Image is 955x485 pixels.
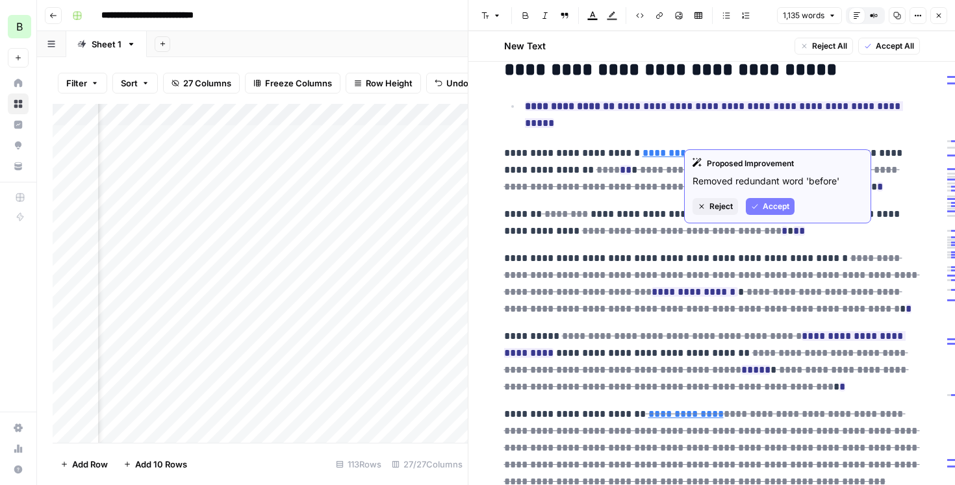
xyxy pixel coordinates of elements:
[8,135,29,156] a: Opportunities
[72,458,108,471] span: Add Row
[387,454,468,475] div: 27/27 Columns
[346,73,421,93] button: Row Height
[8,114,29,135] a: Insights
[331,454,387,475] div: 113 Rows
[366,77,413,90] span: Row Height
[8,156,29,177] a: Your Data
[116,454,195,475] button: Add 10 Rows
[763,201,789,212] span: Accept
[66,77,87,90] span: Filter
[16,19,23,34] span: B
[163,73,240,93] button: 27 Columns
[135,458,187,471] span: Add 10 Rows
[8,10,29,43] button: Workspace: Blindspot
[183,77,231,90] span: 27 Columns
[446,77,468,90] span: Undo
[66,31,147,57] a: Sheet 1
[8,73,29,93] a: Home
[8,438,29,459] a: Usage
[693,198,738,215] button: Reject
[783,10,824,21] span: 1,135 words
[265,77,332,90] span: Freeze Columns
[121,77,138,90] span: Sort
[426,73,477,93] button: Undo
[858,38,920,55] button: Accept All
[795,38,853,55] button: Reject All
[245,73,340,93] button: Freeze Columns
[112,73,158,93] button: Sort
[8,417,29,438] a: Settings
[8,459,29,480] button: Help + Support
[8,93,29,114] a: Browse
[777,7,842,24] button: 1,135 words
[92,38,121,51] div: Sheet 1
[504,40,546,53] h2: New Text
[709,201,733,212] span: Reject
[746,198,795,215] button: Accept
[693,158,863,169] div: Proposed Improvement
[693,175,863,188] p: Removed redundant word 'before'
[58,73,107,93] button: Filter
[53,454,116,475] button: Add Row
[876,40,914,52] span: Accept All
[812,40,847,52] span: Reject All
